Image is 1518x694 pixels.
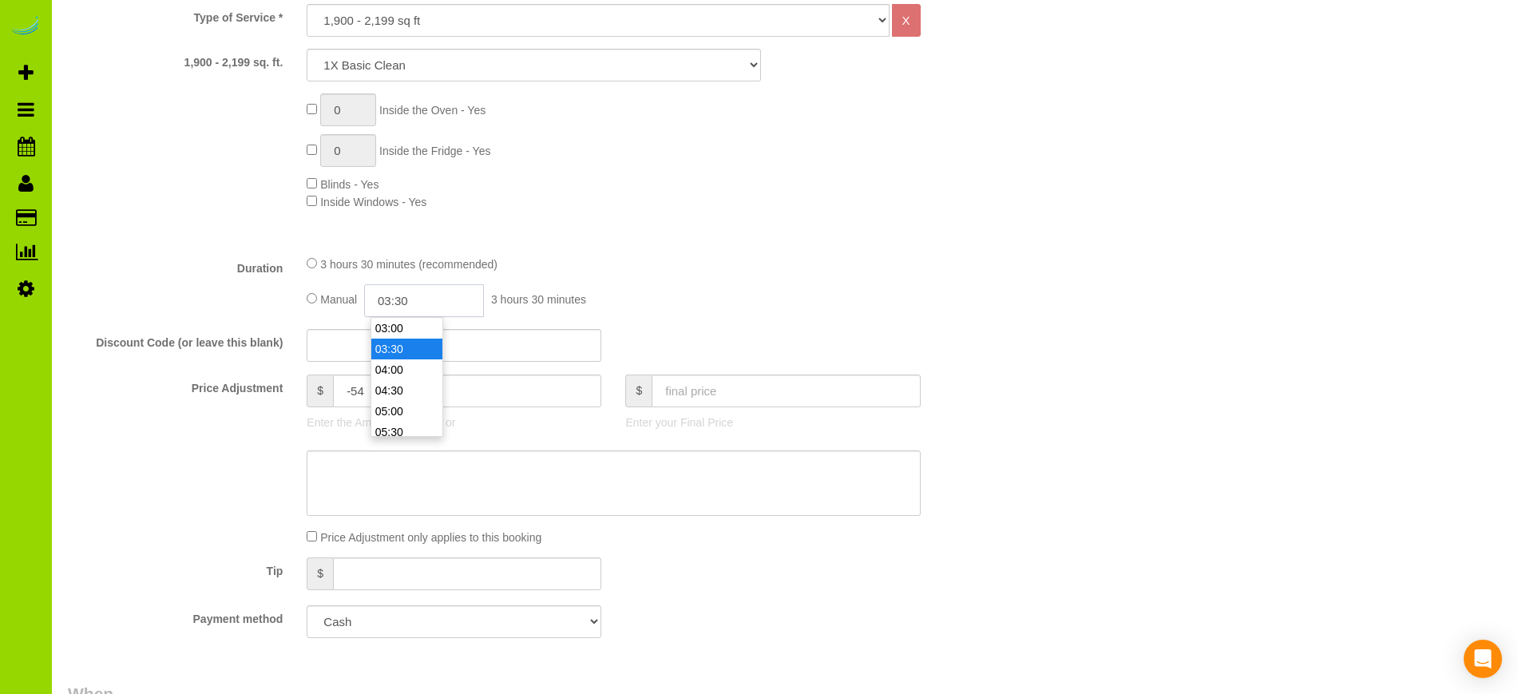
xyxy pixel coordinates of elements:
[371,380,442,401] li: 04:30
[307,414,601,430] p: Enter the Amount to Adjust, or
[320,293,357,306] span: Manual
[652,375,920,407] input: final price
[625,414,920,430] p: Enter your Final Price
[56,4,295,26] label: Type of Service *
[371,401,442,422] li: 05:00
[307,557,333,590] span: $
[10,16,42,38] img: Automaid Logo
[56,329,295,351] label: Discount Code (or leave this blank)
[56,375,295,396] label: Price Adjustment
[371,359,442,380] li: 04:00
[491,293,586,306] span: 3 hours 30 minutes
[371,339,442,359] li: 03:30
[56,557,295,579] label: Tip
[320,178,379,191] span: Blinds - Yes
[56,605,295,627] label: Payment method
[56,49,295,70] label: 1,900 - 2,199 sq. ft.
[371,422,442,442] li: 05:30
[307,375,333,407] span: $
[625,375,652,407] span: $
[320,531,541,544] span: Price Adjustment only applies to this booking
[371,318,442,339] li: 03:00
[379,145,490,157] span: Inside the Fridge - Yes
[320,196,426,208] span: Inside Windows - Yes
[1464,640,1502,678] div: Open Intercom Messenger
[379,104,486,117] span: Inside the Oven - Yes
[320,258,497,271] span: 3 hours 30 minutes (recommended)
[56,255,295,276] label: Duration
